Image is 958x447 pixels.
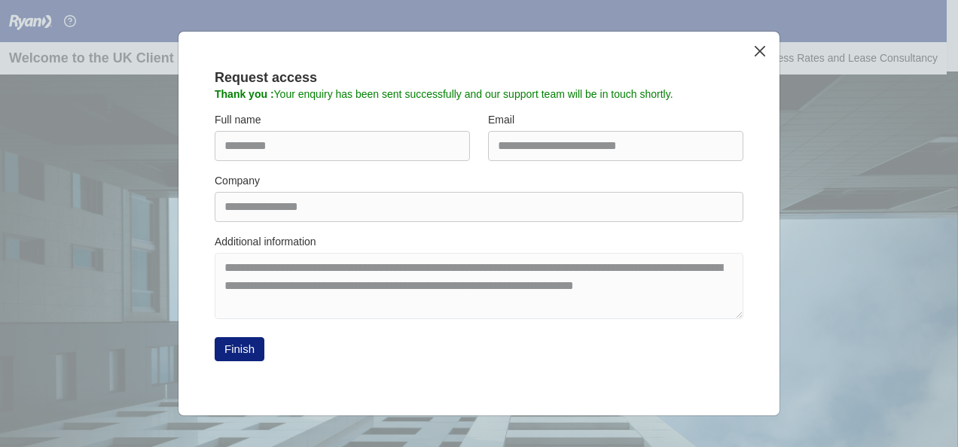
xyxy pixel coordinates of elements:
div: Request access [215,68,743,88]
b: Thank you : [215,88,274,100]
label: Company [215,173,260,189]
button: Finish [215,337,264,361]
label: Full name [215,112,261,128]
p: Your enquiry has been sent successfully and our support team will be in touch shortly. [215,88,743,101]
label: Additional information [215,234,316,250]
button: close [752,44,767,59]
label: Email [488,112,514,128]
